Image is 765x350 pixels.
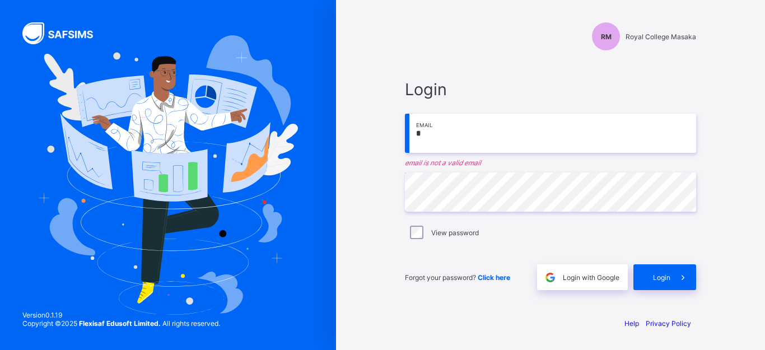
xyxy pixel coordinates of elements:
a: Click here [478,273,510,282]
span: Royal College Masaka [626,32,696,41]
span: Version 0.1.19 [22,311,220,319]
em: email is not a valid email [405,158,696,167]
span: Login [653,273,670,282]
strong: Flexisaf Edusoft Limited. [79,319,161,328]
span: Copyright © 2025 All rights reserved. [22,319,220,328]
label: View password [431,228,479,237]
span: Login with Google [563,273,619,282]
a: Privacy Policy [646,319,691,328]
span: Forgot your password? [405,273,510,282]
span: RM [601,32,612,41]
img: SAFSIMS Logo [22,22,106,44]
img: google.396cfc9801f0270233282035f929180a.svg [544,271,557,284]
a: Help [624,319,639,328]
span: Login [405,80,696,99]
img: Hero Image [38,35,298,315]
